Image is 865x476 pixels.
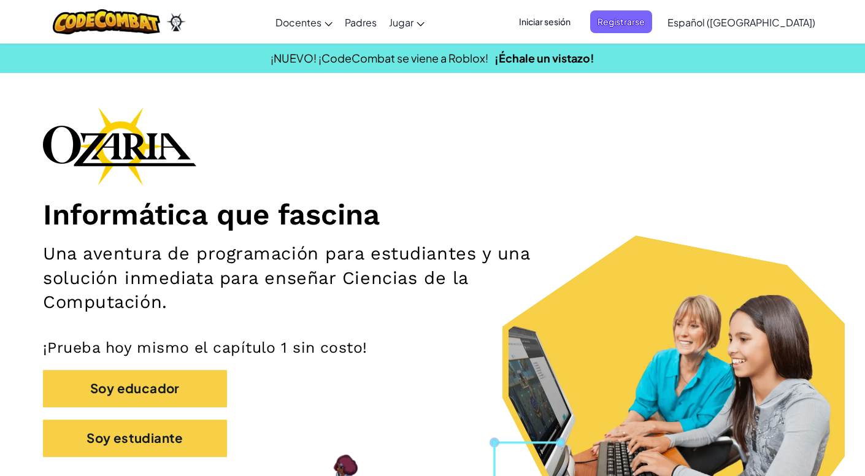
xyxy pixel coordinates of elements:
span: Español ([GEOGRAPHIC_DATA]) [667,16,815,29]
img: Ozaria [166,13,186,31]
img: CodeCombat logo [53,9,160,34]
h1: Informática que fascina [43,198,822,233]
a: Docentes [269,6,339,39]
span: Jugar [389,16,413,29]
a: ¡Échale un vistazo! [494,51,594,65]
img: Ozaria branding logo [43,107,196,185]
a: Español ([GEOGRAPHIC_DATA]) [661,6,821,39]
button: Registrarse [590,10,652,33]
span: Docentes [275,16,321,29]
h2: Una aventura de programación para estudiantes y una solución inmediata para enseñar Ciencias de l... [43,242,565,314]
button: Iniciar sesión [512,10,578,33]
a: Padres [339,6,383,39]
button: Soy estudiante [43,420,227,457]
span: ¡NUEVO! ¡CodeCombat se viene a Roblox! [271,51,488,65]
a: Jugar [383,6,431,39]
button: Soy educador [43,370,227,407]
p: ¡Prueba hoy mismo el capítulo 1 sin costo! [43,339,822,358]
